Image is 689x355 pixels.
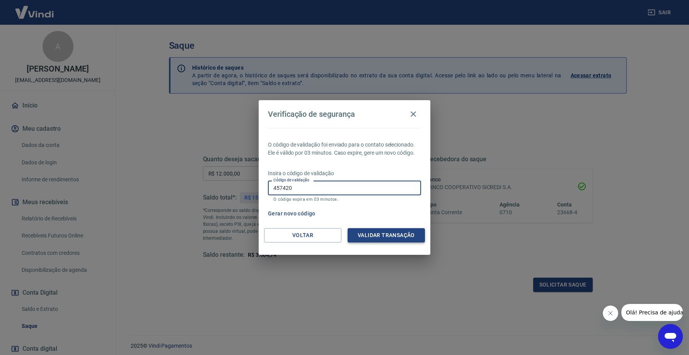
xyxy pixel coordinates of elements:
p: Insira o código de validação [268,169,421,177]
button: Validar transação [348,228,425,242]
label: Código de validação [273,177,309,183]
p: O código de validação foi enviado para o contato selecionado. Ele é válido por 03 minutos. Caso e... [268,141,421,157]
iframe: Botão para abrir a janela de mensagens [658,324,683,349]
button: Voltar [264,228,341,242]
p: O código expira em 03 minutos. [273,197,416,202]
iframe: Mensagem da empresa [621,304,683,321]
iframe: Fechar mensagem [603,306,618,321]
button: Gerar novo código [265,207,319,221]
h4: Verificação de segurança [268,109,355,119]
span: Olá! Precisa de ajuda? [5,5,65,12]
